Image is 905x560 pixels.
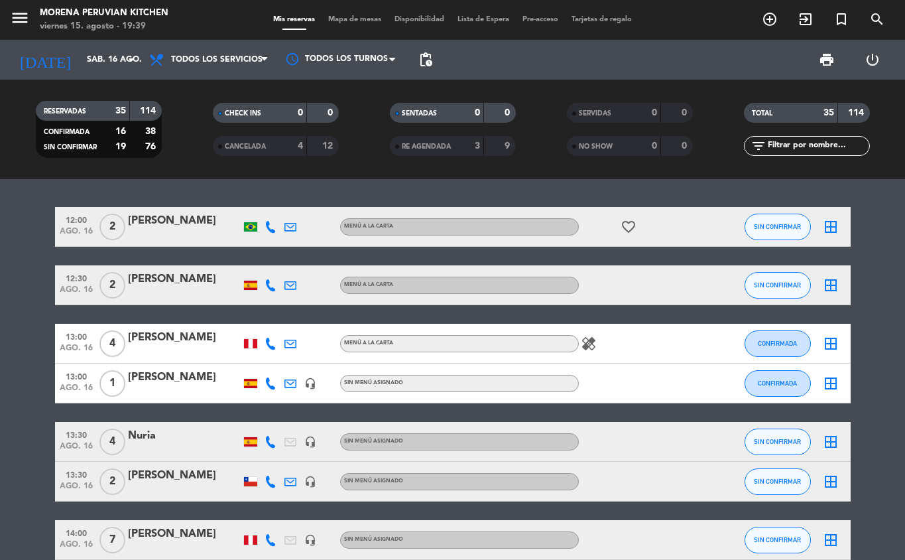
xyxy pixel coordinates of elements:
i: exit_to_app [798,11,814,27]
span: 12:00 [60,212,93,227]
span: Disponibilidad [388,16,451,23]
span: 2 [99,468,125,495]
button: SIN CONFIRMAR [745,429,811,455]
span: 13:30 [60,466,93,482]
input: Filtrar por nombre... [766,139,869,153]
div: Morena Peruvian Kitchen [40,7,168,20]
i: power_settings_new [865,52,880,68]
i: headset_mic [304,378,316,389]
span: 14:00 [60,525,93,540]
span: CONFIRMADA [758,340,797,347]
span: Pre-acceso [516,16,565,23]
span: CHECK INS [225,110,261,117]
span: Mis reservas [267,16,322,23]
strong: 0 [475,108,480,117]
strong: 35 [823,108,834,117]
span: Sin menú asignado [344,478,403,484]
div: [PERSON_NAME] [128,212,241,230]
span: Sin menú asignado [344,439,403,444]
strong: 3 [475,141,480,151]
i: border_all [823,336,839,352]
span: CONFIRMADA [44,129,90,135]
strong: 16 [115,127,126,136]
strong: 0 [298,108,303,117]
button: CONFIRMADA [745,370,811,397]
span: CANCELADA [225,143,266,150]
div: [PERSON_NAME] [128,271,241,288]
span: 4 [99,429,125,455]
strong: 35 [115,106,126,115]
span: SIN CONFIRMAR [754,438,801,445]
span: ago. 16 [60,227,93,242]
i: border_all [823,532,839,548]
i: headset_mic [304,476,316,488]
span: 13:00 [60,328,93,344]
span: 2 [99,272,125,299]
strong: 0 [652,108,657,117]
span: Lista de Espera [451,16,516,23]
button: SIN CONFIRMAR [745,468,811,495]
strong: 76 [145,142,158,151]
span: 2 [99,214,125,240]
span: SIN CONFIRMAR [754,536,801,543]
i: border_all [823,277,839,293]
span: 7 [99,527,125,553]
strong: 12 [322,141,335,151]
div: [PERSON_NAME] [128,467,241,484]
div: Nuria [128,427,241,445]
i: headset_mic [304,436,316,448]
strong: 0 [682,141,690,151]
strong: 4 [298,141,303,151]
strong: 19 [115,142,126,151]
strong: 114 [848,108,867,117]
i: border_all [823,474,839,490]
span: print [819,52,835,68]
span: RESERVADAS [44,108,86,115]
span: MENÚ A LA CARTA [344,340,393,346]
i: filter_list [751,138,766,154]
span: 1 [99,370,125,397]
span: SIN CONFIRMAR [754,223,801,230]
strong: 9 [505,141,513,151]
i: arrow_drop_down [123,52,139,68]
div: [PERSON_NAME] [128,525,241,543]
span: MENÚ A LA CARTA [344,282,393,287]
span: MENÚ A LA CARTA [344,224,393,229]
span: SIN CONFIRMAR [754,478,801,485]
i: border_all [823,376,839,391]
i: turned_in_not [833,11,849,27]
strong: 38 [145,127,158,136]
span: NO SHOW [579,143,613,150]
i: search [869,11,885,27]
span: ago. 16 [60,285,93,301]
strong: 0 [505,108,513,117]
button: CONFIRMADA [745,330,811,357]
span: 4 [99,330,125,357]
span: TOTAL [752,110,772,117]
span: Sin menú asignado [344,380,403,385]
span: ago. 16 [60,540,93,555]
span: Mapa de mesas [322,16,388,23]
i: headset_mic [304,534,316,546]
i: favorite_border [621,219,636,235]
span: 13:30 [60,427,93,442]
i: [DATE] [10,45,80,74]
span: Todos los servicios [171,55,263,64]
strong: 0 [682,108,690,117]
div: LOG OUT [849,40,895,80]
i: add_circle_outline [762,11,778,27]
i: healing [581,336,597,352]
strong: 0 [652,141,657,151]
strong: 114 [140,106,158,115]
i: border_all [823,219,839,235]
i: menu [10,8,30,28]
span: SIN CONFIRMAR [754,281,801,289]
div: [PERSON_NAME] [128,369,241,386]
span: ago. 16 [60,482,93,497]
div: viernes 15. agosto - 19:39 [40,20,168,33]
span: SERVIDAS [579,110,611,117]
div: [PERSON_NAME] [128,329,241,346]
strong: 0 [328,108,335,117]
span: ago. 16 [60,344,93,359]
span: ago. 16 [60,384,93,399]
